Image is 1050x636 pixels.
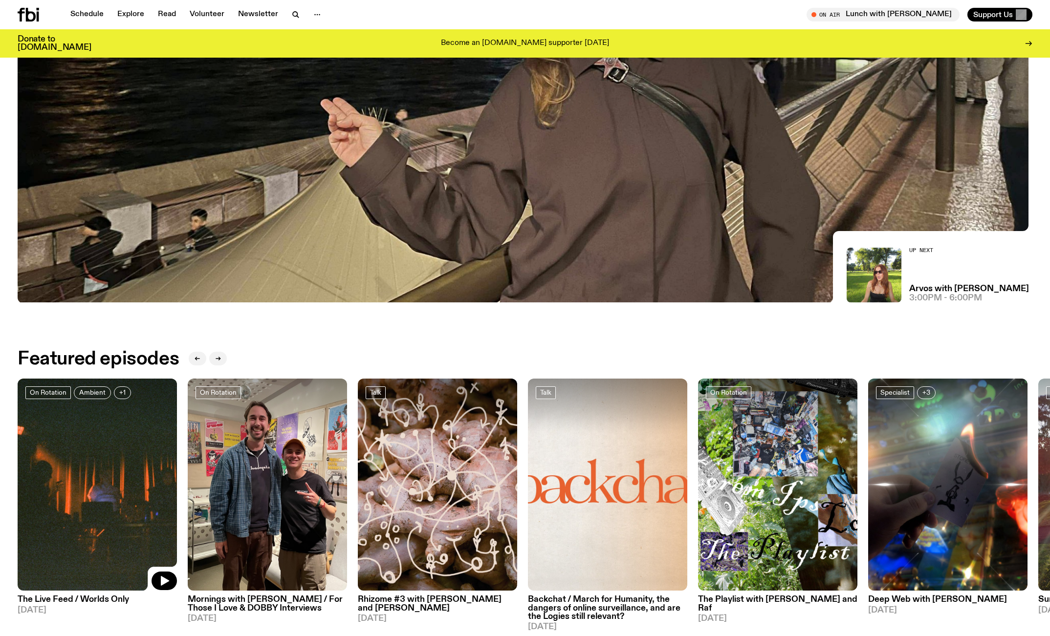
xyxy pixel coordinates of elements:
[18,606,177,615] span: [DATE]
[188,595,347,612] h3: Mornings with [PERSON_NAME] / For Those I Love & DOBBY Interviews
[880,389,910,396] span: Specialist
[30,389,66,396] span: On Rotation
[536,386,556,399] a: Talk
[358,615,517,623] span: [DATE]
[188,615,347,623] span: [DATE]
[232,8,284,21] a: Newsletter
[370,389,381,396] span: Talk
[25,386,71,399] a: On Rotation
[528,595,687,620] h3: Backchat / March for Humanity, the dangers of online surveillance, and are the Logies still relev...
[909,285,1029,293] a: Arvos with [PERSON_NAME]
[868,595,1028,604] h3: Deep Web with [PERSON_NAME]
[79,389,106,396] span: Ambient
[710,389,747,396] span: On Rotation
[807,8,960,21] button: On AirLunch with [PERSON_NAME]
[358,595,517,612] h3: Rhizome #3 with [PERSON_NAME] and [PERSON_NAME]
[18,350,179,368] h2: Featured episodes
[111,8,150,21] a: Explore
[200,389,237,396] span: On Rotation
[698,595,857,612] h3: The Playlist with [PERSON_NAME] and Raf
[909,248,1029,253] h2: Up Next
[114,386,131,399] button: +1
[698,591,857,622] a: The Playlist with [PERSON_NAME] and Raf[DATE]
[973,10,1013,19] span: Support Us
[876,386,914,399] a: Specialist
[917,386,936,399] button: +3
[540,389,551,396] span: Talk
[18,595,177,604] h3: The Live Feed / Worlds Only
[358,591,517,622] a: Rhizome #3 with [PERSON_NAME] and [PERSON_NAME][DATE]
[188,379,347,591] img: DOBBY and Ben in the fbi.radio studio, standing in front of some tour posters
[967,8,1032,21] button: Support Us
[847,248,901,302] img: Lizzie Bowles is sitting in a bright green field of grass, with dark sunglasses and a black top. ...
[698,615,857,623] span: [DATE]
[152,8,182,21] a: Read
[119,389,126,396] span: +1
[868,591,1028,614] a: Deep Web with [PERSON_NAME][DATE]
[358,379,517,591] img: A close up picture of a bunch of ginger roots. Yellow squiggles with arrows, hearts and dots are ...
[18,591,177,614] a: The Live Feed / Worlds Only[DATE]
[196,386,241,399] a: On Rotation
[18,35,91,52] h3: Donate to [DOMAIN_NAME]
[922,389,930,396] span: +3
[868,606,1028,615] span: [DATE]
[188,591,347,622] a: Mornings with [PERSON_NAME] / For Those I Love & DOBBY Interviews[DATE]
[18,379,177,591] img: A grainy film image of shadowy band figures on stage, with red light behind them
[184,8,230,21] a: Volunteer
[441,39,609,48] p: Become an [DOMAIN_NAME] supporter [DATE]
[65,8,109,21] a: Schedule
[528,623,687,631] span: [DATE]
[366,386,386,399] a: Talk
[706,386,751,399] a: On Rotation
[74,386,111,399] a: Ambient
[909,294,982,302] span: 3:00pm - 6:00pm
[528,591,687,631] a: Backchat / March for Humanity, the dangers of online surveillance, and are the Logies still relev...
